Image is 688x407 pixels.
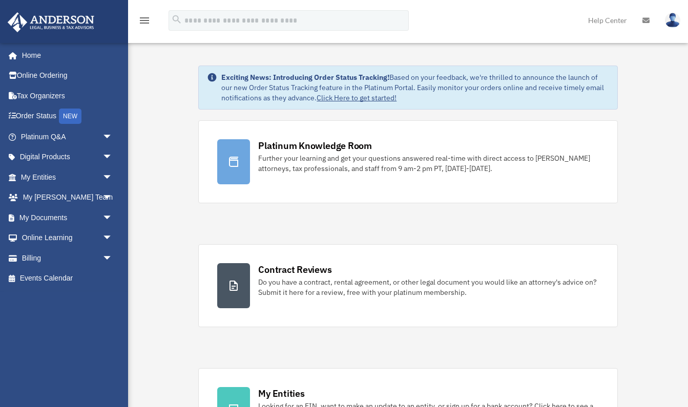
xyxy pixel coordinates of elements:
[102,248,123,269] span: arrow_drop_down
[198,244,617,327] a: Contract Reviews Do you have a contract, rental agreement, or other legal document you would like...
[138,14,151,27] i: menu
[258,139,372,152] div: Platinum Knowledge Room
[102,187,123,208] span: arrow_drop_down
[102,147,123,168] span: arrow_drop_down
[138,18,151,27] a: menu
[198,120,617,203] a: Platinum Knowledge Room Further your learning and get your questions answered real-time with dire...
[102,207,123,228] span: arrow_drop_down
[7,66,128,86] a: Online Ordering
[7,207,128,228] a: My Documentsarrow_drop_down
[7,147,128,167] a: Digital Productsarrow_drop_down
[258,277,598,297] div: Do you have a contract, rental agreement, or other legal document you would like an attorney's ad...
[5,12,97,32] img: Anderson Advisors Platinum Portal
[258,263,331,276] div: Contract Reviews
[7,228,128,248] a: Online Learningarrow_drop_down
[258,387,304,400] div: My Entities
[102,167,123,188] span: arrow_drop_down
[7,187,128,208] a: My [PERSON_NAME] Teamarrow_drop_down
[7,85,128,106] a: Tax Organizers
[171,14,182,25] i: search
[7,126,128,147] a: Platinum Q&Aarrow_drop_down
[665,13,680,28] img: User Pic
[221,72,609,103] div: Based on your feedback, we're thrilled to announce the launch of our new Order Status Tracking fe...
[7,106,128,127] a: Order StatusNEW
[258,153,598,174] div: Further your learning and get your questions answered real-time with direct access to [PERSON_NAM...
[7,167,128,187] a: My Entitiesarrow_drop_down
[102,228,123,249] span: arrow_drop_down
[102,126,123,147] span: arrow_drop_down
[221,73,389,82] strong: Exciting News: Introducing Order Status Tracking!
[7,268,128,289] a: Events Calendar
[7,45,123,66] a: Home
[317,93,397,102] a: Click Here to get started!
[7,248,128,268] a: Billingarrow_drop_down
[59,109,81,124] div: NEW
